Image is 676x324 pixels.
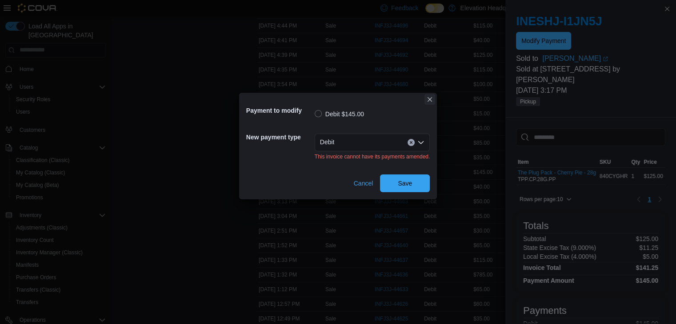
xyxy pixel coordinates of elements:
button: Save [380,174,430,192]
button: Open list of options [417,139,424,146]
span: Save [398,179,412,188]
h5: Payment to modify [246,102,313,119]
button: Clear input [408,139,415,146]
button: Closes this modal window [424,94,435,105]
span: Cancel [354,179,373,188]
div: This invoice cannot have its payments amended. [315,151,430,160]
button: Cancel [350,174,377,192]
span: Debit [320,137,335,147]
h5: New payment type [246,128,313,146]
label: Debit $145.00 [315,109,364,119]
